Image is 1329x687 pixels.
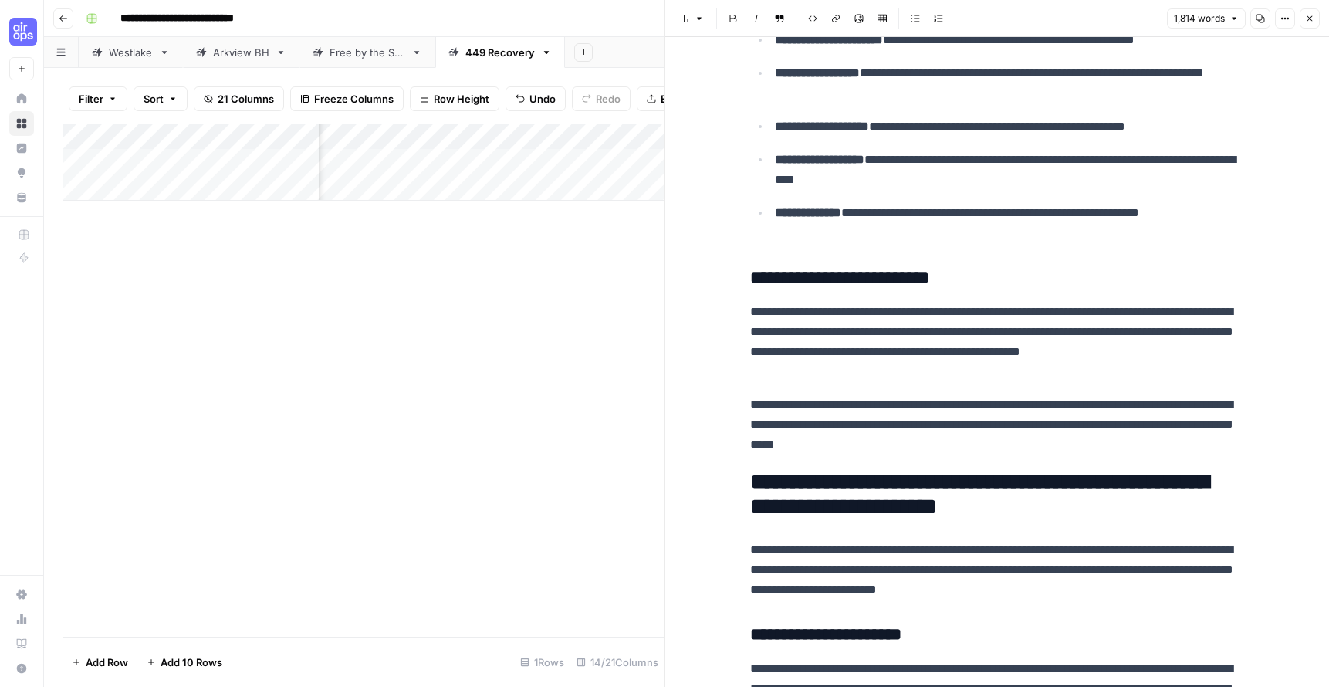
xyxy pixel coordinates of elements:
a: Free by the Sea [299,37,435,68]
button: Help + Support [9,656,34,681]
div: 14/21 Columns [570,650,664,675]
div: 1 Rows [514,650,570,675]
span: 1,814 words [1174,12,1225,25]
button: Filter [69,86,127,111]
button: Workspace: Cohort 4 [9,12,34,51]
span: Row Height [434,91,489,107]
button: 1,814 words [1167,8,1246,29]
span: Freeze Columns [314,91,394,107]
div: Free by the Sea [330,45,405,60]
button: Sort [134,86,188,111]
div: 449 Recovery [465,45,535,60]
a: Usage [9,607,34,631]
a: Opportunities [9,161,34,185]
div: Westlake [109,45,153,60]
button: Redo [572,86,631,111]
span: Undo [529,91,556,107]
a: Westlake [79,37,183,68]
span: Sort [144,91,164,107]
span: 21 Columns [218,91,274,107]
button: Freeze Columns [290,86,404,111]
button: 21 Columns [194,86,284,111]
button: Row Height [410,86,499,111]
a: Learning Hub [9,631,34,656]
span: Add 10 Rows [161,655,222,670]
a: Browse [9,111,34,136]
button: Undo [506,86,566,111]
span: Filter [79,91,103,107]
a: Insights [9,136,34,161]
button: Export CSV [637,86,725,111]
span: Add Row [86,655,128,670]
a: Settings [9,582,34,607]
div: Arkview BH [213,45,269,60]
a: Your Data [9,185,34,210]
a: 449 Recovery [435,37,565,68]
button: Add 10 Rows [137,650,232,675]
a: Home [9,86,34,111]
img: Cohort 4 Logo [9,18,37,46]
a: Arkview BH [183,37,299,68]
button: Add Row [63,650,137,675]
span: Redo [596,91,621,107]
